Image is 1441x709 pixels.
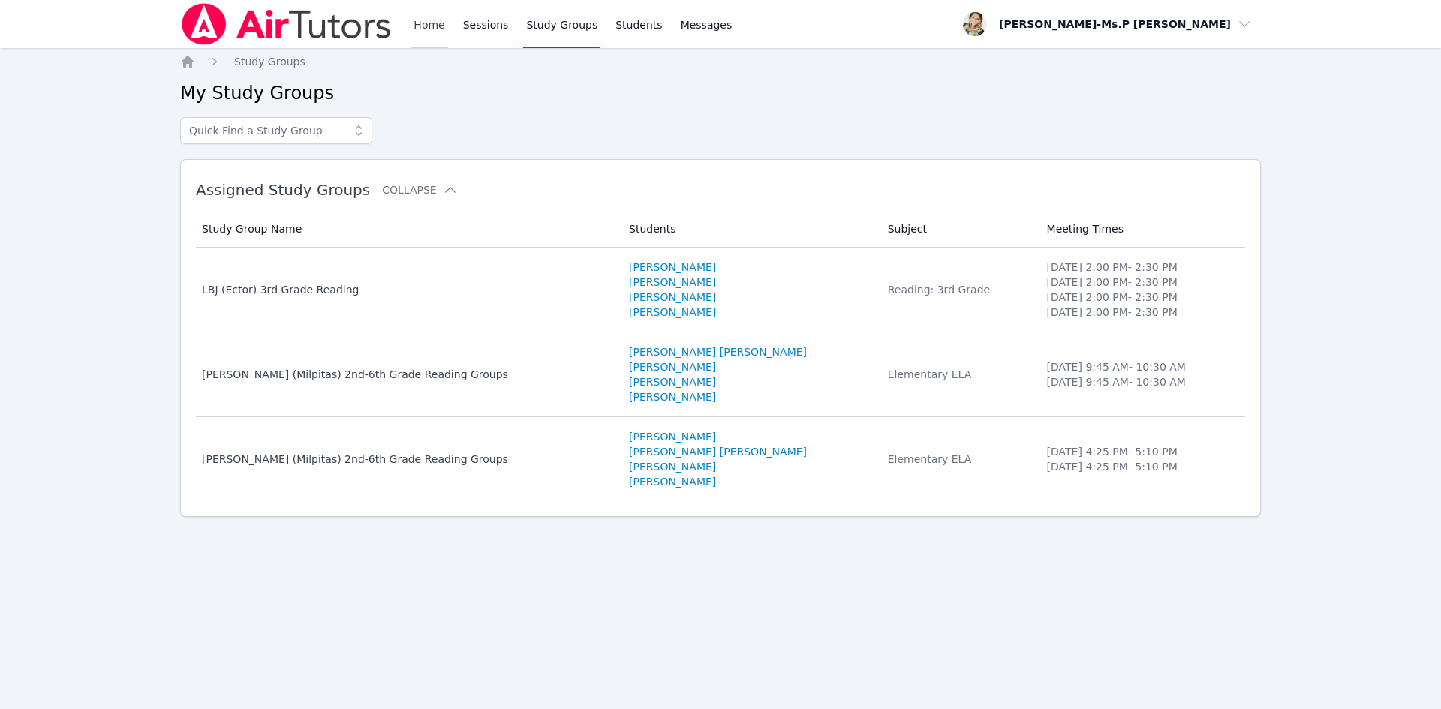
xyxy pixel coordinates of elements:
[196,417,1245,501] tr: [PERSON_NAME] (Milpitas) 2nd-6th Grade Reading Groups[PERSON_NAME][PERSON_NAME] [PERSON_NAME][PER...
[1047,290,1236,305] li: [DATE] 2:00 PM - 2:30 PM
[180,117,372,144] input: Quick Find a Study Group
[196,211,620,248] th: Study Group Name
[234,56,305,68] span: Study Groups
[629,344,807,359] a: [PERSON_NAME] [PERSON_NAME]
[1047,444,1236,459] li: [DATE] 4:25 PM - 5:10 PM
[1047,275,1236,290] li: [DATE] 2:00 PM - 2:30 PM
[629,290,716,305] a: [PERSON_NAME]
[234,54,305,69] a: Study Groups
[180,81,1261,105] h2: My Study Groups
[888,282,1029,297] div: Reading: 3rd Grade
[629,389,716,404] a: [PERSON_NAME]
[1047,305,1236,320] li: [DATE] 2:00 PM - 2:30 PM
[382,182,457,197] button: Collapse
[888,452,1029,467] div: Elementary ELA
[180,54,1261,69] nav: Breadcrumb
[202,452,611,467] div: [PERSON_NAME] (Milpitas) 2nd-6th Grade Reading Groups
[681,17,733,32] span: Messages
[620,211,879,248] th: Students
[629,374,716,389] a: [PERSON_NAME]
[1047,374,1236,389] li: [DATE] 9:45 AM - 10:30 AM
[1038,211,1245,248] th: Meeting Times
[629,260,716,275] a: [PERSON_NAME]
[202,367,611,382] div: [PERSON_NAME] (Milpitas) 2nd-6th Grade Reading Groups
[1047,459,1236,474] li: [DATE] 4:25 PM - 5:10 PM
[629,459,716,474] a: [PERSON_NAME]
[629,474,716,489] a: [PERSON_NAME]
[629,429,716,444] a: [PERSON_NAME]
[202,282,611,297] div: LBJ (Ector) 3rd Grade Reading
[1047,260,1236,275] li: [DATE] 2:00 PM - 2:30 PM
[1047,359,1236,374] li: [DATE] 9:45 AM - 10:30 AM
[196,181,370,199] span: Assigned Study Groups
[888,367,1029,382] div: Elementary ELA
[629,444,807,459] a: [PERSON_NAME] [PERSON_NAME]
[629,275,716,290] a: [PERSON_NAME]
[629,305,716,320] a: [PERSON_NAME]
[879,211,1038,248] th: Subject
[196,248,1245,332] tr: LBJ (Ector) 3rd Grade Reading[PERSON_NAME][PERSON_NAME][PERSON_NAME][PERSON_NAME]Reading: 3rd Gra...
[629,359,716,374] a: [PERSON_NAME]
[180,3,393,45] img: Air Tutors
[196,332,1245,417] tr: [PERSON_NAME] (Milpitas) 2nd-6th Grade Reading Groups[PERSON_NAME] [PERSON_NAME][PERSON_NAME][PER...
